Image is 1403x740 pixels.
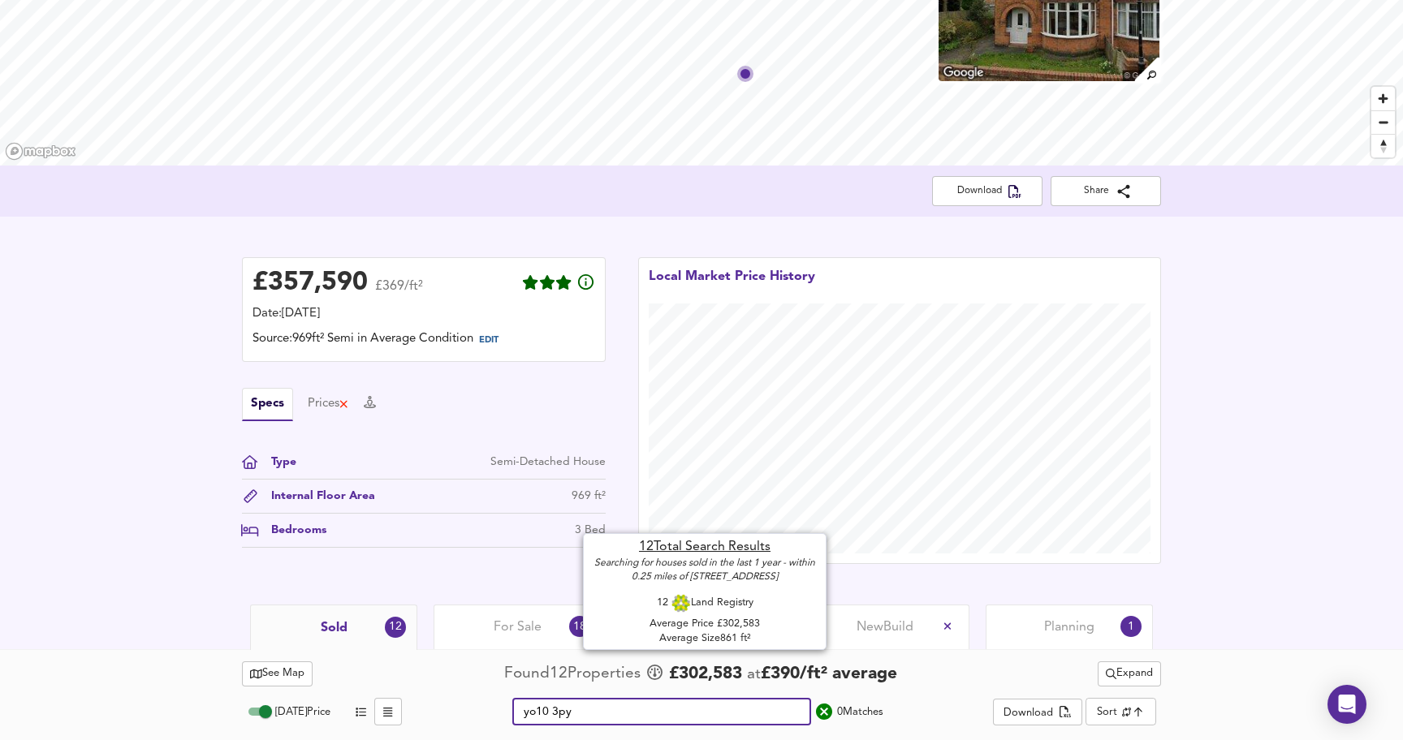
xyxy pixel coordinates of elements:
div: 3 Bed [575,522,606,539]
div: Type [258,454,296,471]
span: Expand [1106,665,1153,683]
div: Date: [DATE] [253,305,595,323]
div: Download [1004,704,1053,723]
span: New Build [857,618,913,636]
button: Specs [242,388,293,421]
div: split button [993,699,1081,726]
button: Download [932,176,1043,206]
img: search [1133,55,1161,84]
div: Semi-Detached House [490,454,606,471]
span: £ 302,583 [669,662,742,686]
div: Internal Floor Area [258,488,375,505]
button: Download [993,699,1081,726]
span: Download [945,183,1030,200]
span: For Sale [494,618,542,636]
input: Text Filter... [512,698,811,725]
span: Rental [683,618,720,636]
div: 0 Match es [837,703,883,721]
div: 12 [385,617,406,638]
div: Found 12 Propert ies [504,663,645,685]
div: 18 [569,616,590,637]
span: at [747,667,761,682]
span: Sold [321,619,348,637]
div: Open Intercom Messenger [1327,685,1366,724]
span: EDIT [479,336,499,345]
span: [DATE] Price [275,707,330,717]
div: Sort [1086,698,1156,725]
button: Share [1051,176,1161,206]
div: 969 ft² [572,488,606,505]
span: £ 390 / ft² average [761,665,897,682]
div: £ 357,590 [253,271,368,295]
button: Reset bearing to north [1371,134,1395,157]
button: Expand [1098,661,1161,686]
div: Bedrooms [258,522,326,539]
span: Planning [1044,618,1094,636]
div: Local Market Price History [649,268,815,303]
div: Sort [1097,704,1117,720]
span: Reset bearing to north [1371,135,1395,157]
div: Source: 969ft² Semi in Average Condition [253,330,595,351]
button: Prices [308,395,349,413]
button: Zoom in [1371,87,1395,110]
button: See Map [242,661,313,686]
div: 1 [1120,616,1142,637]
span: See Map [250,665,304,683]
span: Zoom out [1371,111,1395,134]
button: Zoom out [1371,110,1395,134]
span: Share [1064,183,1148,200]
div: split button [1098,661,1161,686]
a: Mapbox homepage [5,142,76,161]
span: £369/ft² [375,280,423,303]
button: search [811,699,837,725]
